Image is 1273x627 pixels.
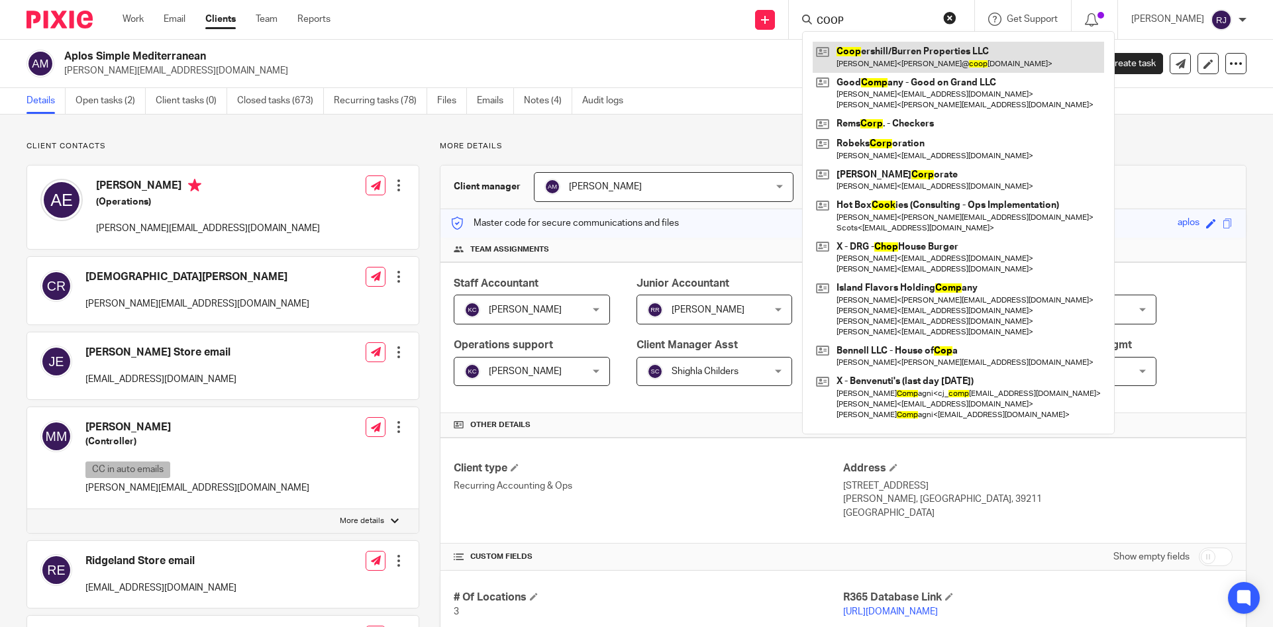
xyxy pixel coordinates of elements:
img: svg%3E [40,179,83,221]
p: More details [440,141,1247,152]
img: svg%3E [26,50,54,77]
a: Notes (4) [524,88,572,114]
a: Email [164,13,185,26]
p: Client contacts [26,141,419,152]
h3: Client manager [454,180,521,193]
label: Show empty fields [1113,550,1190,563]
h4: [PERSON_NAME] Store email [85,346,236,360]
p: Master code for secure communications and files [450,217,679,230]
p: [PERSON_NAME][EMAIL_ADDRESS][DOMAIN_NAME] [85,297,309,311]
a: Audit logs [582,88,633,114]
h5: (Operations) [96,195,320,209]
p: [STREET_ADDRESS] [843,479,1233,493]
h4: CUSTOM FIELDS [454,552,843,562]
button: Clear [943,11,956,24]
a: Details [26,88,66,114]
span: Other details [470,420,531,430]
span: [PERSON_NAME] [672,305,744,314]
a: Files [437,88,467,114]
span: [PERSON_NAME] [489,305,562,314]
p: [EMAIL_ADDRESS][DOMAIN_NAME] [85,373,236,386]
span: Team assignments [470,244,549,255]
span: Get Support [1007,15,1058,24]
p: [PERSON_NAME][EMAIL_ADDRESS][DOMAIN_NAME] [64,64,1066,77]
h4: Ridgeland Store email [85,554,236,568]
h2: Aplos Simple Mediterranean [64,50,866,64]
p: More details [340,516,384,526]
img: svg%3E [40,346,72,377]
p: CC in auto emails [85,461,170,478]
img: svg%3E [464,363,480,379]
input: Search [815,16,935,28]
p: [EMAIL_ADDRESS][DOMAIN_NAME] [85,581,236,595]
span: 3 [454,607,459,616]
span: Shighla Childers [672,367,738,376]
span: [PERSON_NAME] [489,367,562,376]
img: svg%3E [464,302,480,318]
h4: Client type [454,461,843,475]
p: [PERSON_NAME] [1131,13,1204,26]
img: svg%3E [40,420,72,452]
h4: Address [843,461,1233,475]
a: Closed tasks (673) [237,88,324,114]
p: [GEOGRAPHIC_DATA] [843,506,1233,520]
a: Reports [297,13,331,26]
img: svg%3E [40,270,72,302]
a: Create task [1086,53,1163,74]
span: Junior Accountant [636,278,729,289]
span: Client Manager Asst [636,340,738,350]
p: Recurring Accounting & Ops [454,479,843,493]
a: [URL][DOMAIN_NAME] [843,607,938,616]
a: Work [123,13,144,26]
a: Emails [477,88,514,114]
img: svg%3E [544,179,560,195]
img: svg%3E [40,554,72,586]
span: [PERSON_NAME] [569,182,642,191]
img: svg%3E [647,302,663,318]
a: Clients [205,13,236,26]
div: aplos [1178,216,1199,231]
img: svg%3E [647,363,663,379]
p: [PERSON_NAME][EMAIL_ADDRESS][DOMAIN_NAME] [85,481,309,495]
p: [PERSON_NAME][EMAIL_ADDRESS][DOMAIN_NAME] [96,222,320,235]
i: Primary [188,179,201,192]
img: svg%3E [1211,9,1232,30]
a: Open tasks (2) [76,88,146,114]
h5: (Controller) [85,435,309,448]
h4: R365 Database Link [843,591,1233,604]
h4: [PERSON_NAME] [96,179,320,195]
img: Pixie [26,11,93,28]
h4: [PERSON_NAME] [85,420,309,434]
span: Staff Accountant [454,278,538,289]
a: Client tasks (0) [156,88,227,114]
p: [PERSON_NAME], [GEOGRAPHIC_DATA], 39211 [843,493,1233,506]
a: Recurring tasks (78) [334,88,427,114]
a: Team [256,13,278,26]
h4: [DEMOGRAPHIC_DATA][PERSON_NAME] [85,270,309,284]
h4: # Of Locations [454,591,843,604]
span: Operations support [454,340,553,350]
